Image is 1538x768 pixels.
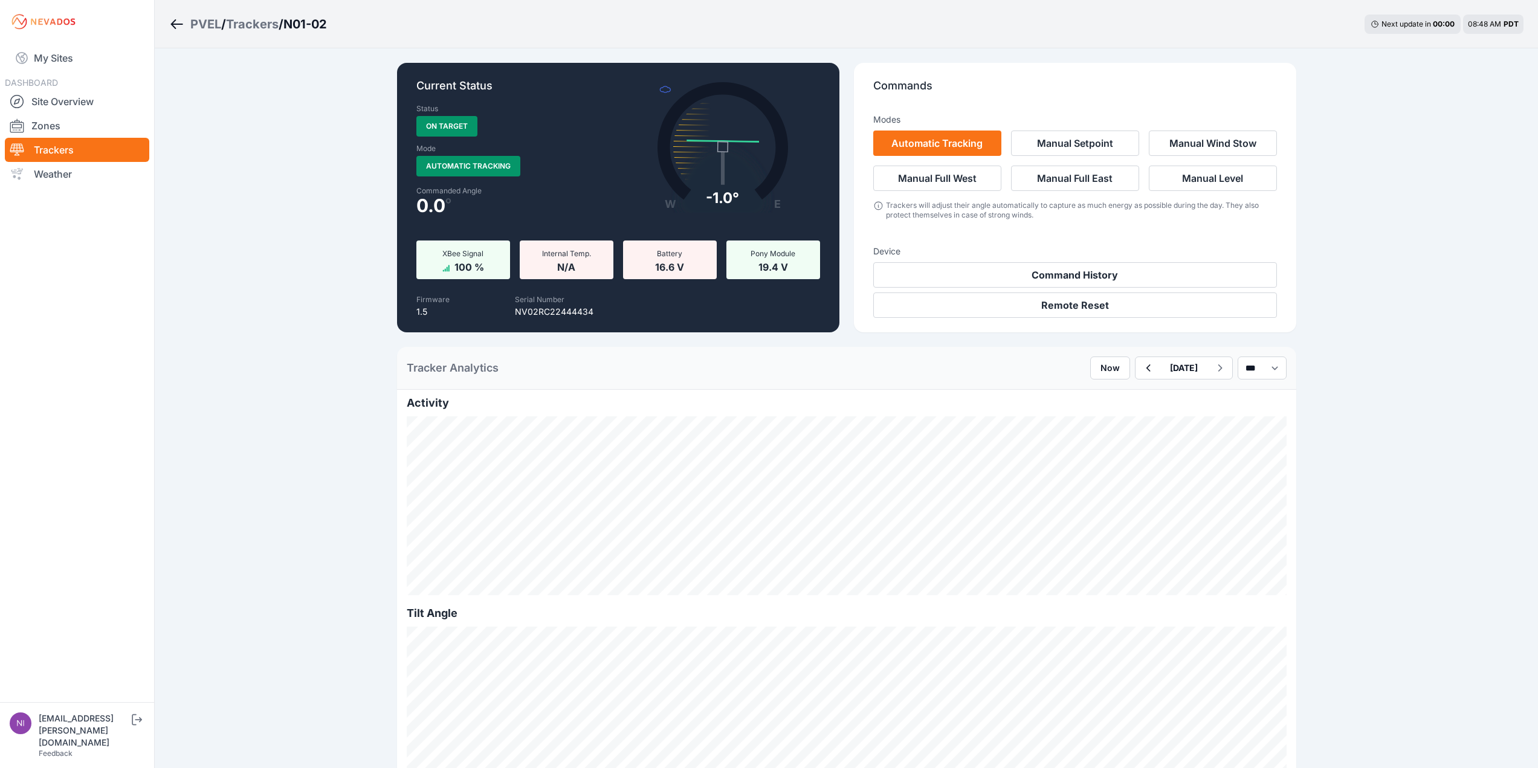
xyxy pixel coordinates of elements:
[454,259,484,273] span: 100 %
[416,295,450,304] label: Firmware
[10,12,77,31] img: Nevados
[657,249,682,258] span: Battery
[416,306,450,318] p: 1.5
[1090,357,1130,379] button: Now
[407,360,499,376] h2: Tracker Analytics
[39,749,73,758] a: Feedback
[190,16,221,33] a: PVEL
[445,198,451,208] span: º
[416,144,436,153] label: Mode
[1433,19,1455,29] div: 00 : 00
[1011,166,1139,191] button: Manual Full East
[542,249,591,258] span: Internal Temp.
[169,8,327,40] nav: Breadcrumb
[706,189,739,208] div: -1.0°
[283,16,327,33] h3: N01-02
[5,138,149,162] a: Trackers
[5,77,58,88] span: DASHBOARD
[1149,131,1277,156] button: Manual Wind Stow
[5,162,149,186] a: Weather
[416,104,438,114] label: Status
[221,16,226,33] span: /
[655,259,684,273] span: 16.6 V
[279,16,283,33] span: /
[873,292,1277,318] button: Remote Reset
[873,77,1277,104] p: Commands
[226,16,279,33] a: Trackers
[407,605,1287,622] h2: Tilt Angle
[10,712,31,734] img: nick.fritz@nevados.solar
[1160,357,1207,379] button: [DATE]
[515,295,564,304] label: Serial Number
[407,395,1287,411] h2: Activity
[1468,19,1501,28] span: 08:48 AM
[416,198,445,213] span: 0.0
[416,116,477,137] span: On Target
[416,156,520,176] span: Automatic Tracking
[557,259,575,273] span: N/A
[416,186,611,196] label: Commanded Angle
[1011,131,1139,156] button: Manual Setpoint
[751,249,795,258] span: Pony Module
[873,245,1277,257] h3: Device
[416,77,820,104] p: Current Status
[5,89,149,114] a: Site Overview
[1149,166,1277,191] button: Manual Level
[442,249,483,258] span: XBee Signal
[873,131,1001,156] button: Automatic Tracking
[39,712,129,749] div: [EMAIL_ADDRESS][PERSON_NAME][DOMAIN_NAME]
[886,201,1276,220] div: Trackers will adjust their angle automatically to capture as much energy as possible during the d...
[1504,19,1519,28] span: PDT
[515,306,593,318] p: NV02RC22444434
[5,114,149,138] a: Zones
[5,44,149,73] a: My Sites
[1381,19,1431,28] span: Next update in
[758,259,788,273] span: 19.4 V
[873,166,1001,191] button: Manual Full West
[873,262,1277,288] button: Command History
[873,114,900,126] h3: Modes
